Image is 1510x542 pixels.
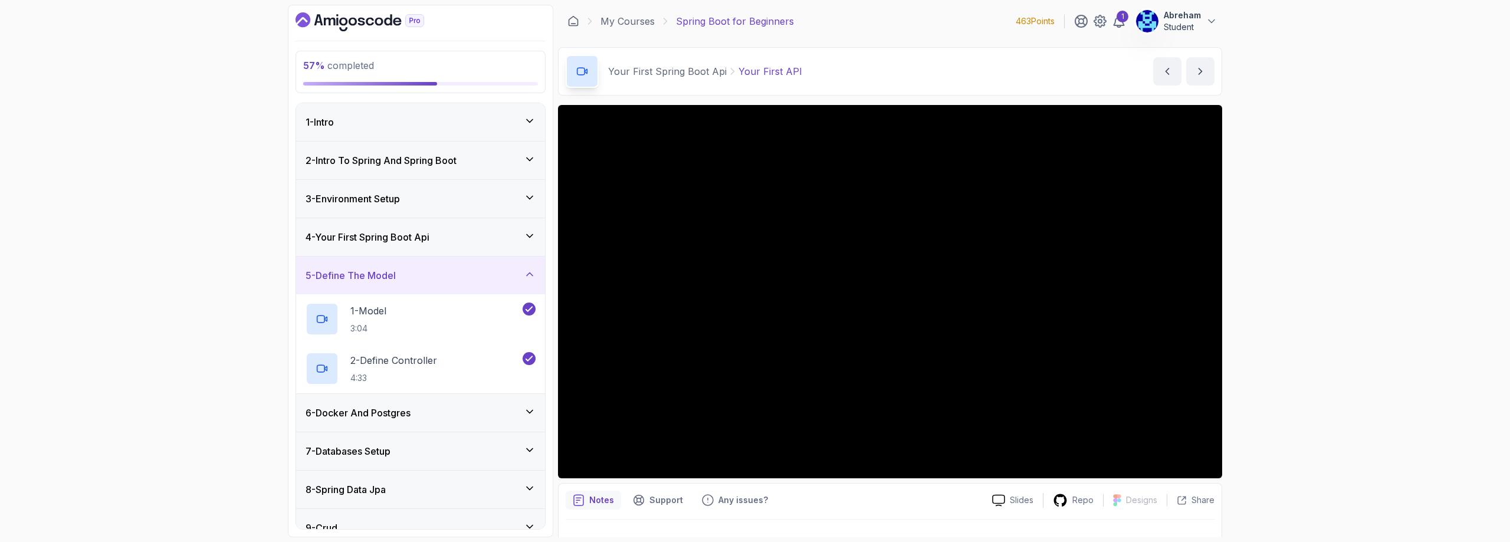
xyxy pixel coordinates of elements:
[1191,494,1214,506] p: Share
[306,230,429,244] h3: 4 - Your First Spring Boot Api
[1136,10,1158,32] img: user profile image
[567,15,579,27] a: Dashboard
[983,494,1043,507] a: Slides
[296,218,545,256] button: 4-Your First Spring Boot Api
[306,482,386,497] h3: 8 - Spring Data Jpa
[558,105,1222,478] iframe: 1 - Your First API
[296,103,545,141] button: 1-Intro
[1135,9,1217,33] button: user profile imageAbrehamStudent
[1010,494,1033,506] p: Slides
[350,372,437,384] p: 4:33
[306,153,457,167] h3: 2 - Intro To Spring And Spring Boot
[589,494,614,506] p: Notes
[608,64,727,78] p: Your First Spring Boot Api
[306,192,400,206] h3: 3 - Environment Setup
[1112,14,1126,28] a: 1
[1016,15,1055,27] p: 463 Points
[1167,494,1214,506] button: Share
[695,491,775,510] button: Feedback button
[566,491,621,510] button: notes button
[296,142,545,179] button: 2-Intro To Spring And Spring Boot
[350,353,437,367] p: 2 - Define Controller
[296,257,545,294] button: 5-Define The Model
[296,180,545,218] button: 3-Environment Setup
[600,14,655,28] a: My Courses
[296,471,545,508] button: 8-Spring Data Jpa
[738,64,802,78] p: Your First API
[306,115,334,129] h3: 1 - Intro
[306,444,390,458] h3: 7 - Databases Setup
[676,14,794,28] p: Spring Boot for Beginners
[306,521,337,535] h3: 9 - Crud
[1072,494,1094,506] p: Repo
[1153,57,1181,86] button: previous content
[296,394,545,432] button: 6-Docker And Postgres
[306,268,396,283] h3: 5 - Define The Model
[626,491,690,510] button: Support button
[1164,9,1201,21] p: Abreham
[1164,21,1201,33] p: Student
[303,60,325,71] span: 57 %
[306,303,536,336] button: 1-Model3:04
[306,406,411,420] h3: 6 - Docker And Postgres
[649,494,683,506] p: Support
[306,352,536,385] button: 2-Define Controller4:33
[350,323,386,334] p: 3:04
[303,60,374,71] span: completed
[1126,494,1157,506] p: Designs
[718,494,768,506] p: Any issues?
[350,304,386,318] p: 1 - Model
[1043,493,1103,508] a: Repo
[1186,57,1214,86] button: next content
[296,12,451,31] a: Dashboard
[1117,11,1128,22] div: 1
[296,432,545,470] button: 7-Databases Setup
